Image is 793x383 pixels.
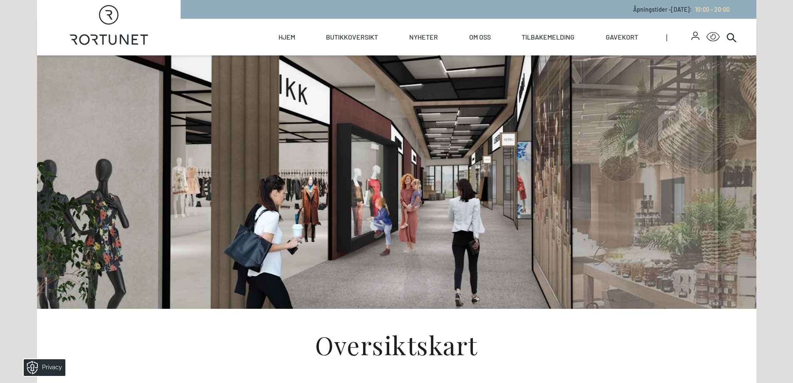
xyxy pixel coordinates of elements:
p: Åpningstider - [DATE] : [633,5,730,14]
button: Open Accessibility Menu [706,30,720,44]
a: Hjem [278,19,295,55]
span: | [666,19,692,55]
a: 10:00 - 20:00 [692,6,730,13]
a: Gavekort [606,19,638,55]
a: Nyheter [409,19,438,55]
a: Om oss [469,19,491,55]
iframe: Manage Preferences [8,356,76,379]
span: 10:00 - 20:00 [695,6,730,13]
h1: Oversiktskart [130,332,663,357]
a: Butikkoversikt [326,19,378,55]
a: Tilbakemelding [522,19,574,55]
